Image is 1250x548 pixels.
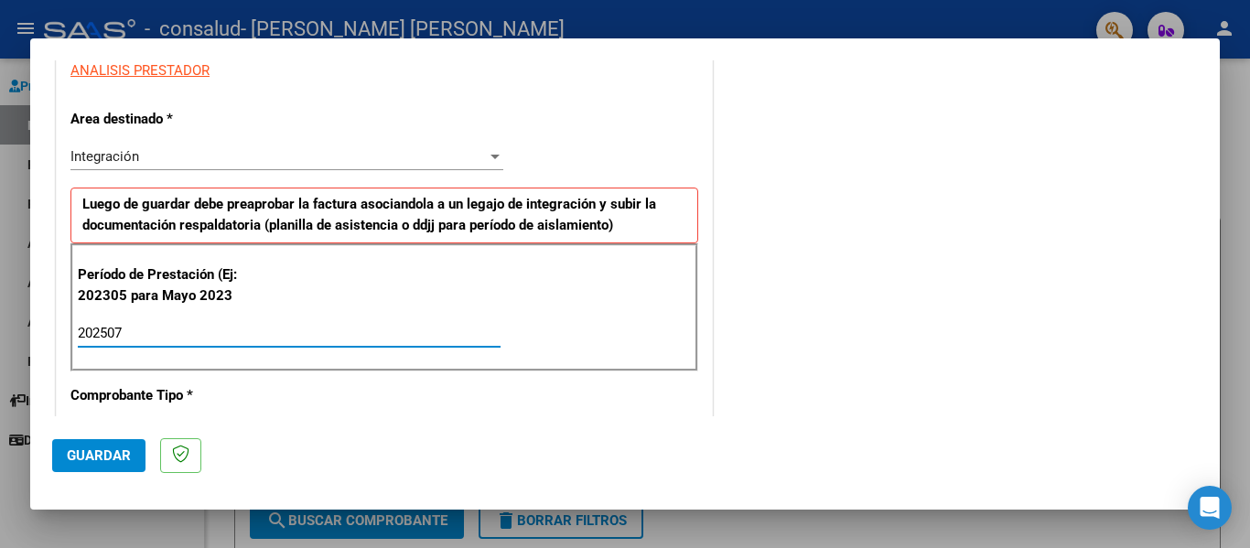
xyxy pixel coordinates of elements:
[70,62,210,79] span: ANALISIS PRESTADOR
[52,439,145,472] button: Guardar
[70,385,259,406] p: Comprobante Tipo *
[82,196,656,233] strong: Luego de guardar debe preaprobar la factura asociandola a un legajo de integración y subir la doc...
[70,109,259,130] p: Area destinado *
[78,264,262,306] p: Período de Prestación (Ej: 202305 para Mayo 2023
[1188,486,1232,530] div: Open Intercom Messenger
[67,447,131,464] span: Guardar
[70,148,139,165] span: Integración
